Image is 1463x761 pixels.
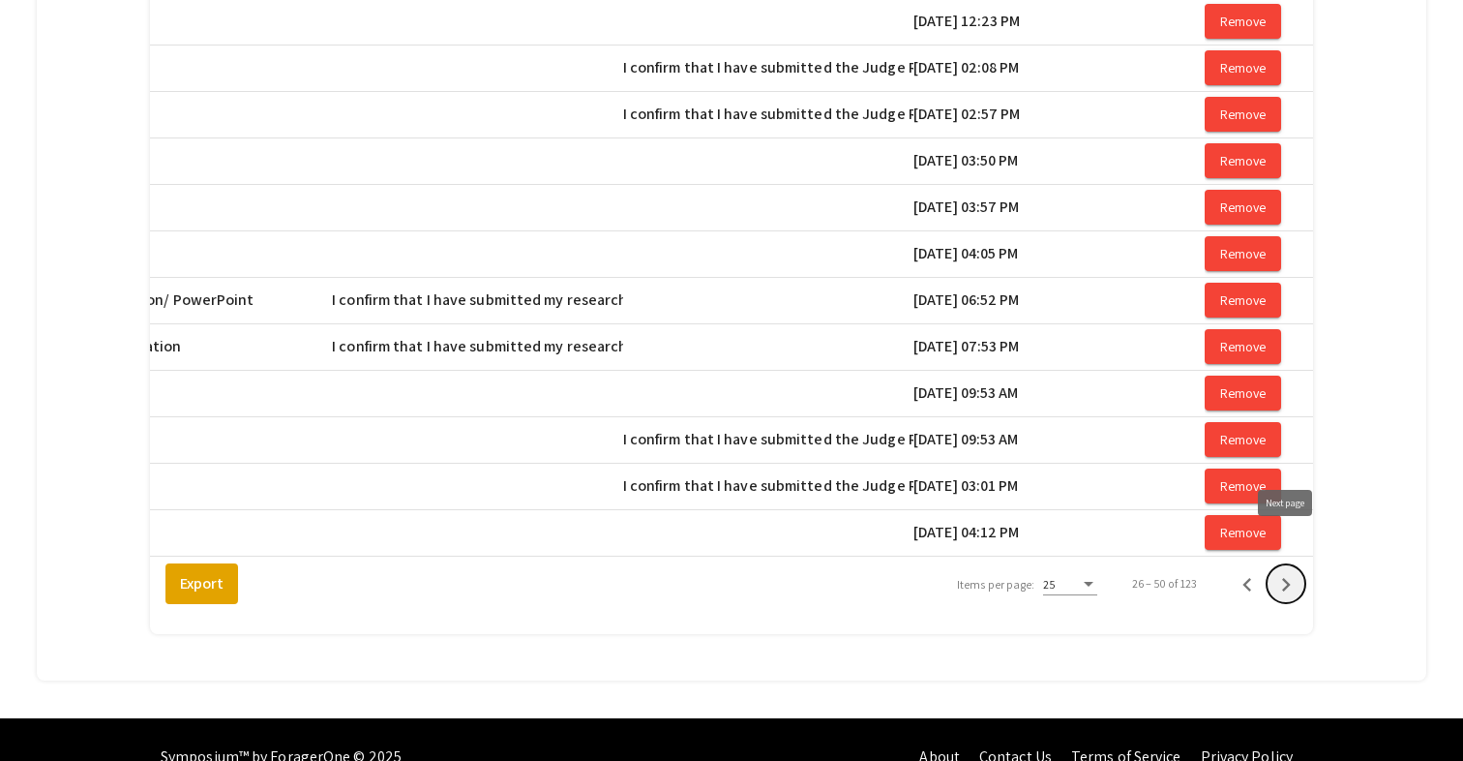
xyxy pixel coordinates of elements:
button: Remove [1205,236,1281,271]
mat-select: Items per page: [1043,578,1097,592]
span: Remove [1220,106,1266,123]
div: Items per page: [957,576,1035,594]
span: Remove [1220,431,1266,448]
span: Remove [1220,59,1266,76]
mat-cell: [DATE] 02:57 PM [913,92,1204,138]
button: Remove [1205,329,1281,364]
mat-cell: [DATE] 03:01 PM [913,464,1204,510]
span: I confirm that I have submitted my research to the Presenter Submission Form ([DOMAIN_NAME][URL])... [332,289,1342,312]
div: 26 – 50 of 123 [1132,575,1197,593]
mat-cell: [DATE] 03:57 PM [913,185,1204,231]
span: Remove [1220,477,1266,495]
button: Remove [1205,50,1281,85]
div: Next page [1258,490,1312,516]
button: Remove [1205,515,1281,550]
mat-cell: [DATE] 03:50 PM [913,138,1204,185]
mat-cell: [DATE] 06:52 PM [913,278,1204,324]
span: Remove [1220,152,1266,169]
span: Remove [1220,384,1266,402]
mat-cell: [DATE] 04:12 PM [913,510,1204,557]
span: Remove [1220,13,1266,30]
mat-cell: [DATE] 04:05 PM [913,231,1204,278]
span: 25 [1043,577,1056,592]
iframe: Chat [15,674,82,746]
span: I confirm that I have submitted my research to the Presenter Submission Form ([DOMAIN_NAME][URL])... [332,335,1342,358]
mat-cell: [DATE] 09:53 AM [913,417,1204,464]
button: Next page [1267,564,1305,603]
mat-cell: [DATE] 09:53 AM [913,371,1204,417]
button: Remove [1205,4,1281,39]
button: Remove [1205,190,1281,225]
button: Remove [1205,469,1281,503]
span: Remove [1220,524,1266,541]
mat-cell: [DATE] 02:08 PM [913,46,1204,92]
button: Remove [1205,283,1281,318]
span: Remove [1220,291,1266,309]
button: Export [165,563,238,604]
button: Previous page [1228,564,1267,603]
button: Remove [1205,97,1281,132]
span: Remove [1220,198,1266,216]
button: Remove [1205,422,1281,457]
span: Remove [1220,245,1266,262]
mat-cell: [DATE] 07:53 PM [913,324,1204,371]
span: Remove [1220,338,1266,355]
button: Remove [1205,376,1281,411]
button: Remove [1205,143,1281,178]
